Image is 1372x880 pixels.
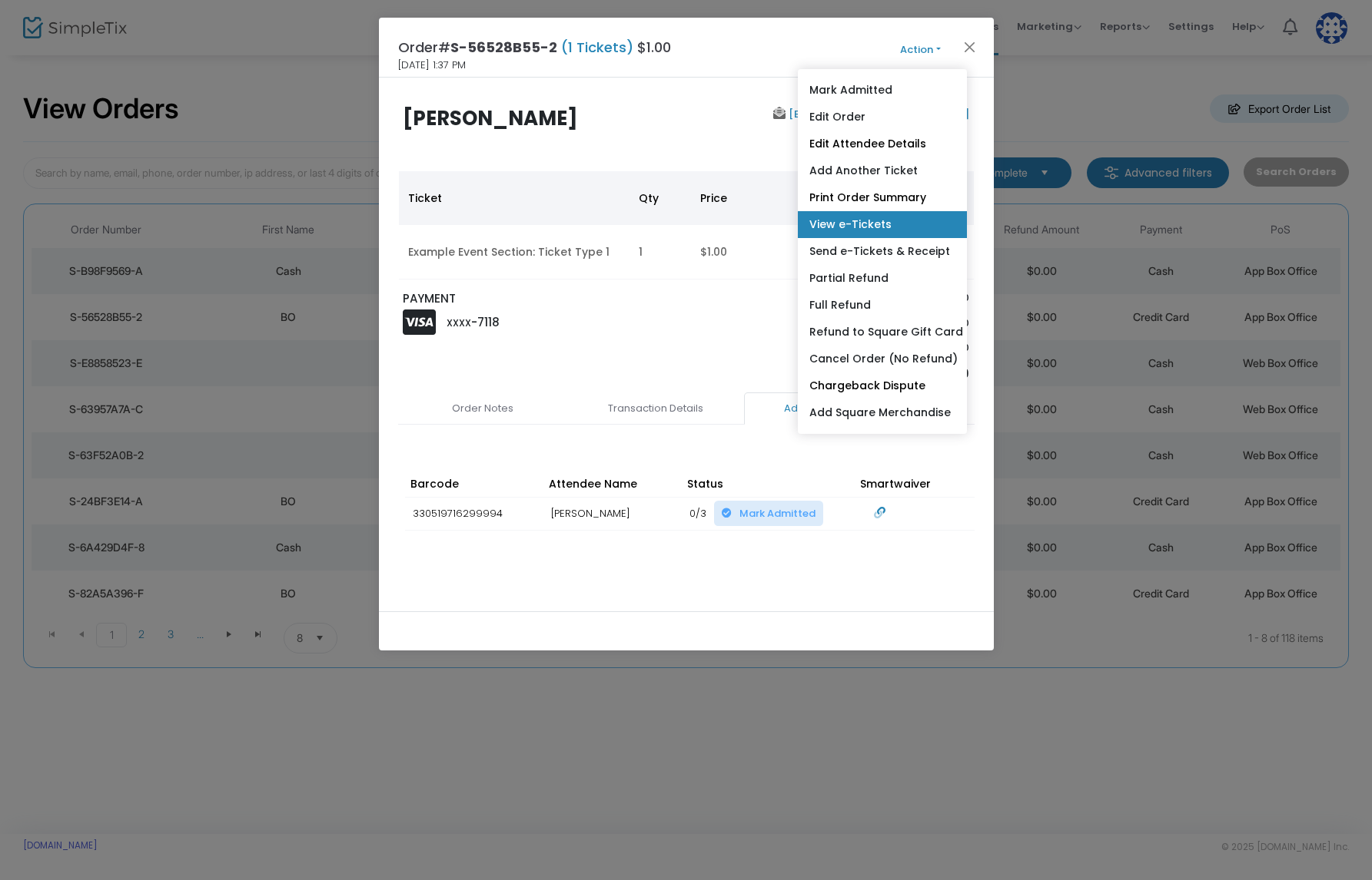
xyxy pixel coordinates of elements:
a: Order Notes [398,392,567,425]
a: Full Refund [798,292,967,319]
th: Qty [630,171,691,225]
a: Refund to Square Gift Card [798,319,967,346]
a: Transaction Details [571,392,740,425]
b: [PERSON_NAME] [403,104,578,132]
td: 330519716299994 [405,498,543,531]
a: Cancel Order (No Refund) [798,346,967,372]
p: Service Fee Total [766,316,897,331]
td: $1.00 [691,225,837,280]
a: Edit Order [798,104,967,131]
span: (1 Tickets) [557,38,637,57]
span: Mark Admitted [739,506,816,521]
th: Barcode [405,455,543,498]
button: Action [875,41,967,58]
a: Add Another Ticket [798,157,967,184]
button: Close [959,37,979,57]
a: Send e-Tickets & Receipt [798,238,967,265]
th: Price [691,171,837,225]
a: Print Order Summary [798,184,967,211]
th: Attendee Name [543,455,682,498]
a: Edit Attendee Details [798,131,967,157]
p: Sub total [766,290,897,306]
span: S-56528B55-2 [450,38,557,57]
a: Add Square Merchandise [798,399,967,426]
a: Mark Admitted [798,77,967,104]
p: PAYMENT [403,290,679,308]
p: Tax Total [766,340,897,356]
th: Ticket [399,171,630,225]
p: Order Total [766,366,897,383]
th: Smartwaiver [855,455,993,498]
div: Data table [399,171,974,280]
td: 1 [630,225,691,280]
span: [DATE] 1:37 PM [398,58,466,73]
td: [PERSON_NAME] [543,498,682,531]
span: 0/3 [689,506,706,521]
a: Partial Refund [798,265,967,292]
a: View e-Tickets [798,211,967,238]
h4: Order# $1.00 [398,37,671,58]
a: [EMAIL_ADDRESS][DOMAIN_NAME] [786,107,969,121]
a: Chargeback Dispute [798,372,967,399]
a: Admission Details [744,392,913,425]
th: Status [682,455,855,498]
span: XXXX [447,316,471,329]
span: -7118 [471,314,500,330]
td: Example Event Section: Ticket Type 1 [399,225,630,280]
